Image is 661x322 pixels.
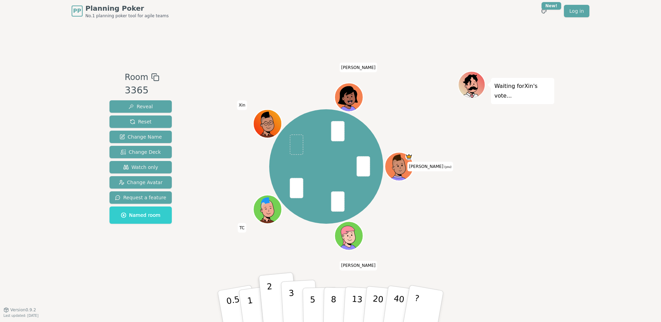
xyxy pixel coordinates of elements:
span: Click to change your name [339,62,377,72]
span: (you) [443,165,452,169]
span: Last updated: [DATE] [3,314,39,318]
span: Change Avatar [119,179,163,186]
span: PP [73,7,81,15]
button: Watch only [109,161,172,173]
p: Waiting for Xin 's vote... [494,81,551,101]
a: PPPlanning PokerNo.1 planning poker tool for agile teams [72,3,169,19]
span: Evan is the host [405,153,412,160]
div: 3365 [125,83,159,98]
button: Reveal [109,100,172,113]
span: Version 0.9.2 [10,307,36,313]
button: Change Deck [109,146,172,158]
button: Version0.9.2 [3,307,36,313]
span: Watch only [123,164,158,171]
span: Room [125,71,148,83]
button: Reset [109,115,172,128]
span: Named room [121,212,160,219]
button: Change Name [109,131,172,143]
div: New! [542,2,561,10]
span: Change Name [119,133,162,140]
span: Click to change your name [407,162,453,171]
span: Planning Poker [85,3,169,13]
a: Log in [564,5,589,17]
span: Reset [130,118,151,125]
button: Change Avatar [109,176,172,189]
span: No.1 planning poker tool for agile teams [85,13,169,19]
button: Request a feature [109,191,172,204]
span: Click to change your name [339,261,377,270]
span: Reveal [128,103,153,110]
span: Change Deck [120,149,161,155]
button: Named room [109,207,172,224]
span: Click to change your name [237,100,247,110]
button: New! [538,5,550,17]
p: 2 [266,282,275,319]
span: Click to change your name [238,223,246,232]
span: Request a feature [115,194,166,201]
button: Click to change your avatar [386,153,412,180]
